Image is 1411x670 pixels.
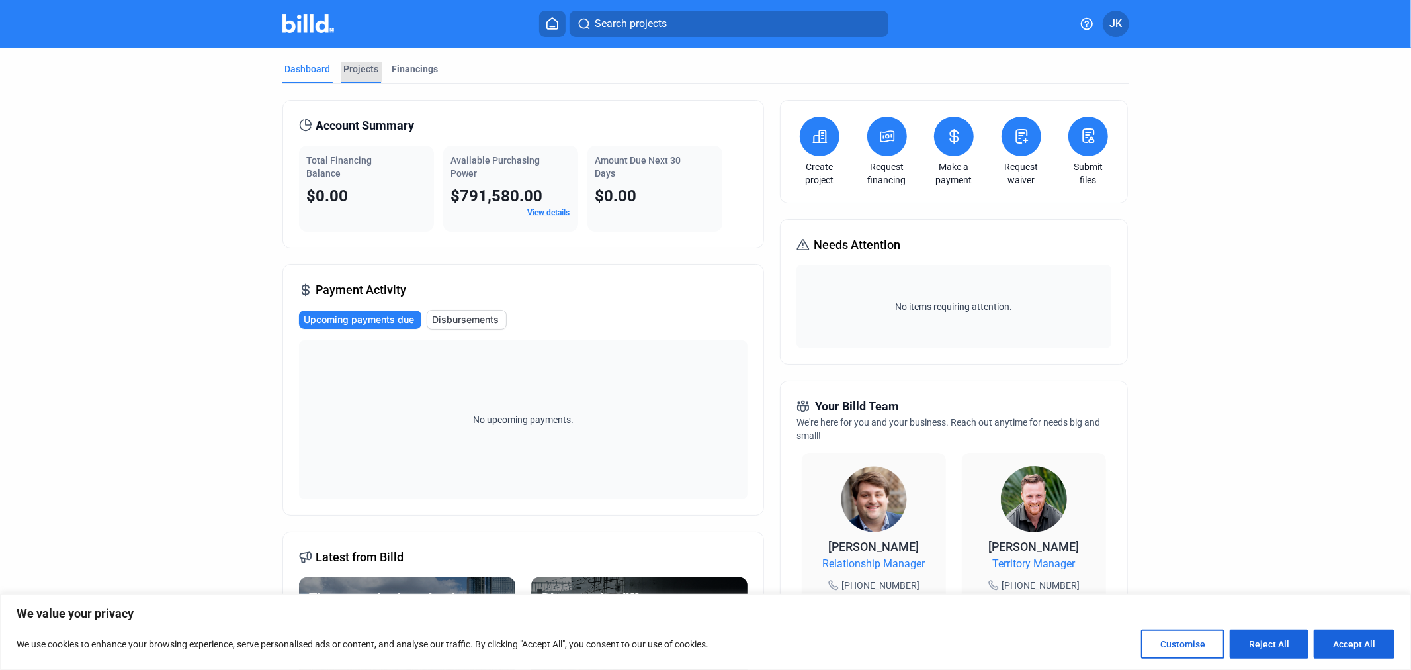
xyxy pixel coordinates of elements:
span: $0.00 [307,187,349,205]
p: We value your privacy [17,606,1394,622]
span: $791,580.00 [451,187,543,205]
button: Reject All [1230,630,1308,659]
div: Discover the difference a strong capital strategy can make [542,588,737,628]
span: $0.00 [595,187,637,205]
button: Search projects [570,11,888,37]
a: Create project [796,160,843,187]
span: Search projects [595,16,667,32]
span: [PHONE_NUMBER] [1002,579,1080,592]
div: The strategies best-in-class subs use for a resilient business [310,588,505,628]
button: Upcoming payments due [299,311,421,329]
div: Projects [344,62,379,75]
span: Your Billd Team [815,397,899,416]
a: Submit files [1065,160,1111,187]
button: Accept All [1314,630,1394,659]
span: No upcoming payments. [464,413,582,426]
a: View details [528,208,570,217]
span: JK [1109,16,1122,32]
span: Total Financing Balance [307,155,372,179]
span: Territory Manager [993,556,1076,572]
span: Payment Activity [316,281,407,299]
span: We're here for you and your business. Reach out anytime for needs big and small! [796,417,1100,441]
span: Available Purchasing Power [451,155,540,179]
img: Relationship Manager [841,466,907,532]
span: [PERSON_NAME] [829,540,919,553]
span: Amount Due Next 30 Days [595,155,681,179]
span: No items requiring attention. [802,300,1106,313]
span: Latest from Billd [316,548,404,567]
span: Relationship Manager [823,556,925,572]
a: Request waiver [998,160,1045,187]
button: Customise [1141,630,1224,659]
span: Disbursements [433,313,499,326]
p: We use cookies to enhance your browsing experience, serve personalised ads or content, and analys... [17,636,708,652]
button: JK [1103,11,1129,37]
span: Account Summary [316,117,415,135]
img: Territory Manager [1001,466,1067,532]
div: Dashboard [285,62,331,75]
span: [PERSON_NAME] [989,540,1080,553]
a: Make a payment [931,160,977,187]
div: Financings [392,62,439,75]
button: Disbursements [427,310,507,330]
span: [PHONE_NUMBER] [841,579,919,592]
span: Upcoming payments due [304,313,415,326]
span: Needs Attention [814,236,900,254]
img: Billd Company Logo [282,14,335,33]
a: Request financing [864,160,910,187]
